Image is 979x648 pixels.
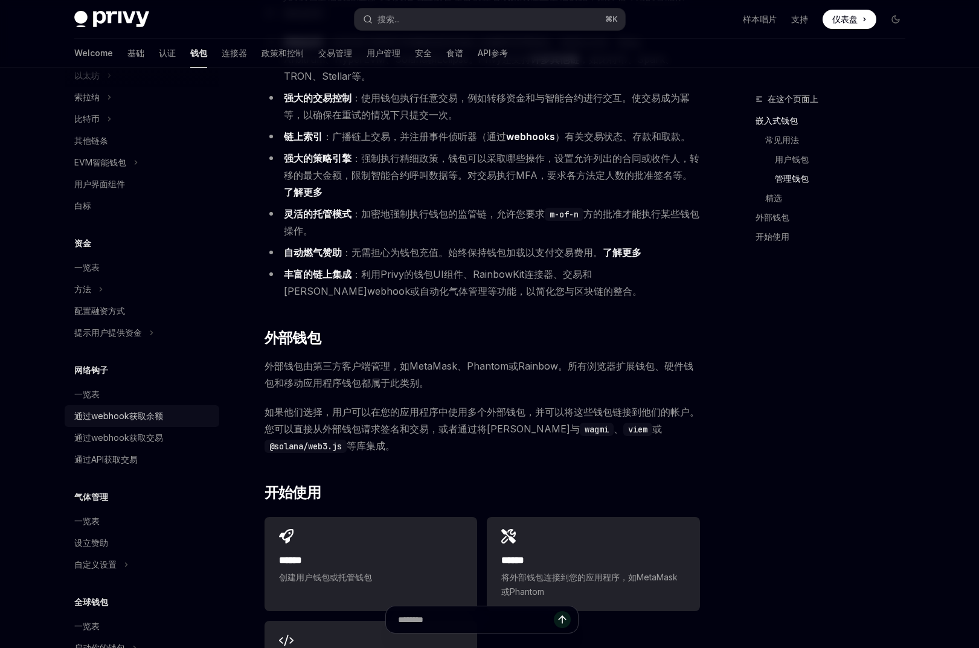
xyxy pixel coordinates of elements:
a: 管理钱包 [775,169,915,188]
span: 将外部钱包连接到您的应用程序，如MetaMask或Phantom [501,570,685,599]
h5: 全球钱包 [74,595,108,609]
code: m-of-n [545,208,583,221]
div: EVM智能钱包 [74,155,126,170]
a: webhooks [506,130,555,143]
a: 其他链条 [65,130,219,152]
button: 发送信息 [554,611,571,628]
a: 用户钱包 [775,150,915,169]
strong: 强大的策略引擎 [284,152,351,164]
img: 深色标志 [74,11,149,28]
a: API参考 [478,39,508,68]
div: 自定义设置 [74,557,117,572]
div: 搜索... [377,12,400,27]
a: 基础 [127,39,144,68]
button: 搜索...⌘K [355,8,625,30]
a: 设立赞助 [65,532,219,554]
div: 用户界面组件 [74,177,125,191]
li: ：广播链上交易，并注册事件侦听器（通过 ）有关交易状态、存款和取款。 [265,128,700,145]
code: wagmi [580,423,614,436]
strong: 链上索引 [284,130,323,143]
li: ：利用Privy的钱包UI组件、RainbowKit连接器、交易和[PERSON_NAME]webhook或自动化气体管理等功能，以简化您与区块链的整合。 [265,266,700,300]
a: 配置融资方式 [65,300,219,322]
code: viem [623,423,652,436]
span: 外部钱包 [265,329,321,348]
div: 提示用户提供资金 [74,326,142,340]
div: 索拉纳 [74,90,100,104]
h5: 网络钩子 [74,363,108,377]
span: 创建用户钱包或托管钱包 [279,570,463,585]
a: 安全 [415,39,432,68]
a: 外部钱包 [756,208,915,227]
a: Welcome [74,39,113,68]
a: 钱包 [190,39,207,68]
strong: 丰富的链上集成 [284,268,351,280]
a: 支持 [791,13,808,25]
strong: 强大的交易控制 [284,92,351,104]
div: 通过webhook获取余额 [74,409,163,423]
span: ⌘K [605,14,618,24]
div: 比特币 [74,112,100,126]
a: 用户管理 [367,39,400,68]
div: 一览表 [74,619,100,634]
a: 认证 [159,39,176,68]
span: 在这个页面上 [768,92,818,106]
li: ：使用钱包执行任意交易，例如转移资金和与智能合约进行交互。使交易成为冪等，以确保在重试的情况下只提交一次。 [265,89,700,123]
a: 交易管理 [318,39,352,68]
a: 开始使用 [756,227,915,246]
strong: 自动燃气赞助 [284,246,342,258]
div: 通过API获取交易 [74,452,138,467]
div: 白标 [74,199,91,213]
a: 一览表 [65,383,219,405]
div: 一览表 [74,387,100,402]
div: 配置融资方式 [74,304,125,318]
div: 一览表 [74,260,100,275]
h5: 资金 [74,236,91,251]
a: 精选 [765,188,915,208]
a: 一览表 [65,615,219,637]
a: 食谱 [446,39,463,68]
a: 了解更多 [284,186,323,199]
div: 设立赞助 [74,536,108,550]
a: 一览表 [65,257,219,278]
div: 其他链条 [74,133,108,148]
a: 了解更多 [603,246,641,259]
div: 方法 [74,282,91,297]
a: 常见用法 [765,130,915,150]
span: 开始使用 [265,483,321,502]
a: 嵌入式钱包 [756,111,915,130]
a: 通过webhook获取余额 [65,405,219,427]
a: 连接器 [222,39,247,68]
h5: 气体管理 [74,490,108,504]
a: 政策和控制 [262,39,304,68]
div: 一览表 [74,514,100,528]
code: @solana/web3.js [265,440,347,453]
span: 外部钱包由第三方客户端管理，如MetaMask、Phantom或Rainbow。所有浏览器扩展钱包、硬件钱包和移动应用程序钱包都属于此类别。 [265,358,700,391]
button: 切换黑暗模式 [886,10,905,29]
a: 一览表 [65,510,219,532]
li: ：无需担心为钱包充值。始终保持钱包加载以支付交易费用。 [265,244,700,261]
a: 通过webhook获取交易 [65,427,219,449]
span: 仪表盘 [832,13,858,25]
span: 如果他们选择，用户可以在您的应用程序中使用多个外部钱包，并可以将这些钱包链接到他们的帐户。您可以直接从外部钱包请求签名和交易，或者通过将[PERSON_NAME]与 、 或 等库集成 。 [265,403,700,454]
strong: 灵活的托管模式 [284,208,351,220]
div: 通过webhook获取交易 [74,431,163,445]
a: 仪表盘 [823,10,876,29]
li: ：加密地强制执行钱包的监管链，允许您要求 方 的批准 才能执行某些钱包操作。 [265,205,700,239]
a: 用户界面组件 [65,173,219,195]
a: **** *将外部钱包连接到您的应用程序，如MetaMask或Phantom [487,517,699,611]
a: 样本唱片 [743,13,777,25]
a: 通过API获取交易 [65,449,219,470]
a: 白标 [65,195,219,217]
li: ：强制执行精细政策，钱包可以采取哪些操作，设置允许列出的合同或收件人，转移的最大金额，限制智能合约呼叫数据等。对交易执行MFA，要求各方法定人数的批准签名等。 [265,150,700,200]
